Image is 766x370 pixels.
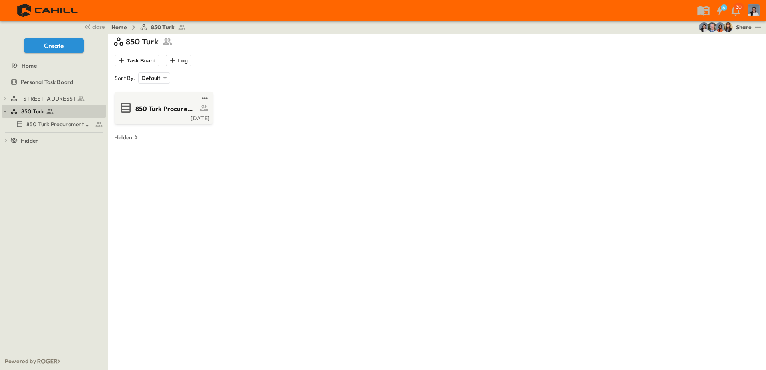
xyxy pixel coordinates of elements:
button: Log [166,55,191,66]
div: Share [736,23,752,31]
img: Jared Salin (jsalin@cahill-sf.com) [707,22,717,32]
div: Default [138,72,170,84]
span: close [92,23,105,31]
img: 4f72bfc4efa7236828875bac24094a5ddb05241e32d018417354e964050affa1.png [10,2,87,19]
div: 850 Turktest [2,105,106,118]
img: Stephanie McNeill (smcneill@cahill-sf.com) [715,22,725,32]
button: test [200,93,210,103]
p: 850 Turk [126,36,159,47]
button: Create [24,38,84,53]
a: Home [2,60,105,71]
a: Home [111,23,127,31]
span: 850 Turk Procurement Log [26,120,92,128]
span: 850 Turk [21,107,44,115]
button: Task Board [115,55,159,66]
div: 850 Turk Procurement Logtest [2,118,106,131]
button: 5 [712,3,728,18]
button: test [753,22,763,32]
a: 850 Turk Procurement Log [2,119,105,130]
p: Default [141,74,160,82]
nav: breadcrumbs [111,23,191,31]
a: [STREET_ADDRESS] [10,93,105,104]
span: 850 Turk [151,23,175,31]
span: 850 Turk Procurement Log [135,104,198,113]
div: [STREET_ADDRESS]test [2,92,106,105]
a: [DATE] [116,114,210,121]
img: Profile Picture [748,4,760,16]
div: Personal Task Boardtest [2,76,106,88]
span: [STREET_ADDRESS] [21,95,75,103]
a: 850 Turk Procurement Log [116,101,210,114]
span: Hidden [21,137,39,145]
button: Hidden [111,132,143,143]
p: Sort By: [115,74,135,82]
a: Personal Task Board [2,76,105,88]
button: close [81,21,106,32]
img: Kim Bowen (kbowen@cahill-sf.com) [723,22,733,32]
span: Home [22,62,37,70]
h6: 5 [722,4,725,11]
p: Hidden [114,133,132,141]
img: Cindy De Leon (cdeleon@cahill-sf.com) [699,22,709,32]
a: 850 Turk [140,23,186,31]
p: 30 [736,4,742,10]
a: 850 Turk [10,106,105,117]
span: Personal Task Board [21,78,73,86]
